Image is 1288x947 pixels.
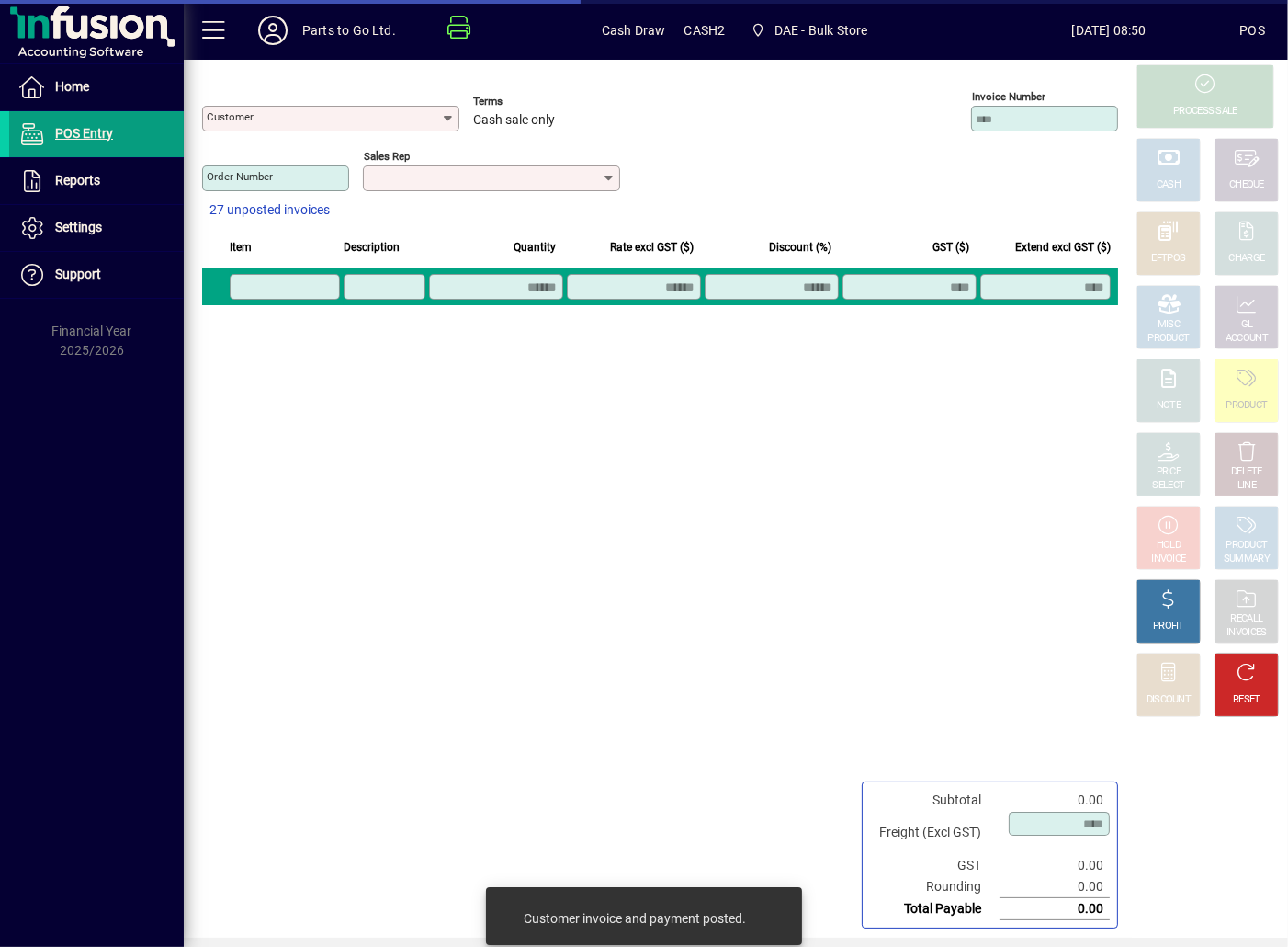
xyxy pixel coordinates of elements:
[1226,539,1267,553] div: PRODUCT
[610,237,694,257] span: Rate excl GST ($)
[870,898,1000,920] td: Total Payable
[9,64,184,110] a: Home
[55,173,100,188] span: Reports
[55,220,102,234] span: Settings
[1152,252,1186,266] div: EFTPOS
[473,96,583,108] span: Terms
[743,14,875,47] span: DAE - Bulk Store
[207,110,254,123] mat-label: Customer
[1231,465,1262,479] div: DELETE
[9,252,184,298] a: Support
[774,16,868,45] span: DAE - Bulk Store
[1226,332,1268,346] div: ACCOUNT
[1224,553,1270,566] div: SUMMARY
[1147,693,1191,707] div: DISCOUNT
[1231,612,1263,626] div: RECALL
[1158,318,1180,332] div: MISC
[602,16,666,45] span: Cash Draw
[769,237,831,257] span: Discount (%)
[870,790,1000,811] td: Subtotal
[207,170,273,183] mat-label: Order number
[9,158,184,204] a: Reports
[1153,479,1185,493] div: SELECT
[1237,479,1256,493] div: LINE
[1229,178,1264,192] div: CHEQUE
[684,16,726,45] span: CASH2
[1000,876,1110,898] td: 0.00
[972,90,1045,103] mat-label: Invoice number
[364,150,410,163] mat-label: Sales rep
[230,237,252,257] span: Item
[1151,553,1185,566] div: INVOICE
[55,79,89,94] span: Home
[1000,790,1110,811] td: 0.00
[1239,16,1265,45] div: POS
[870,811,1000,855] td: Freight (Excl GST)
[1157,178,1181,192] div: CASH
[1157,399,1181,413] div: NOTE
[1226,399,1267,413] div: PRODUCT
[202,194,337,227] button: 27 unposted invoices
[473,113,555,128] span: Cash sale only
[1241,318,1253,332] div: GL
[870,855,1000,876] td: GST
[1015,237,1111,257] span: Extend excl GST ($)
[55,267,101,281] span: Support
[1000,855,1110,876] td: 0.00
[243,14,302,47] button: Profile
[302,16,396,45] div: Parts to Go Ltd.
[344,237,400,257] span: Description
[209,200,330,220] span: 27 unposted invoices
[514,237,556,257] span: Quantity
[1147,332,1189,346] div: PRODUCT
[978,16,1240,45] span: [DATE] 08:50
[870,876,1000,898] td: Rounding
[1153,620,1184,633] div: PROFIT
[9,205,184,251] a: Settings
[1229,252,1265,266] div: CHARGE
[55,126,113,141] span: POS Entry
[1226,626,1266,640] div: INVOICES
[1173,105,1237,119] div: PROCESS SALE
[932,237,969,257] span: GST ($)
[1157,465,1181,479] div: PRICE
[1000,898,1110,920] td: 0.00
[1233,693,1260,707] div: RESET
[1157,539,1181,553] div: HOLD
[524,909,746,928] div: Customer invoice and payment posted.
